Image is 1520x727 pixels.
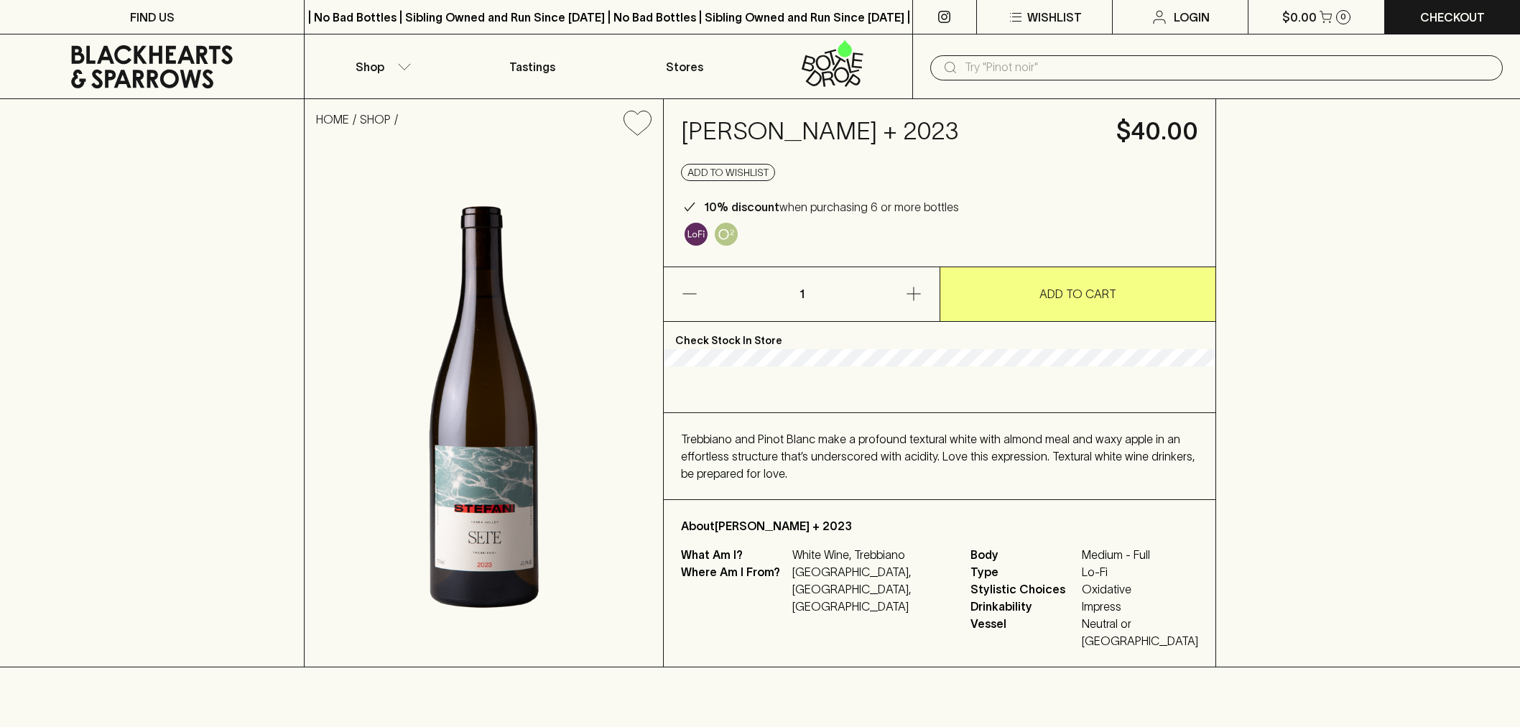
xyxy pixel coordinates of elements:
[681,546,789,563] p: What Am I?
[970,563,1078,580] span: Type
[664,322,1215,349] p: Check Stock In Store
[1174,9,1210,26] p: Login
[356,58,384,75] p: Shop
[970,615,1078,649] span: Vessel
[970,580,1078,598] span: Stylistic Choices
[970,546,1078,563] span: Body
[940,267,1215,321] button: ADD TO CART
[130,9,175,26] p: FIND US
[1039,285,1116,302] p: ADD TO CART
[1082,546,1198,563] span: Medium - Full
[704,198,959,216] p: when purchasing 6 or more bottles
[1082,598,1198,615] span: Impress
[1082,563,1198,580] span: Lo-Fi
[784,267,819,321] p: 1
[1282,9,1317,26] p: $0.00
[711,219,741,249] a: Controlled exposure to oxygen, adding complexity and sometimes developed characteristics.
[1082,580,1198,598] span: Oxidative
[792,546,953,563] p: White Wine, Trebbiano
[305,34,456,98] button: Shop
[965,56,1491,79] input: Try "Pinot noir"
[305,147,663,667] img: 41569.png
[618,105,657,142] button: Add to wishlist
[970,598,1078,615] span: Drinkability
[681,432,1195,480] span: Trebbiano and Pinot Blanc make a profound textural white with almond meal and waxy apple in an ef...
[509,58,555,75] p: Tastings
[1340,13,1346,21] p: 0
[666,58,703,75] p: Stores
[1027,9,1082,26] p: Wishlist
[1420,9,1485,26] p: Checkout
[681,517,1198,534] p: About [PERSON_NAME] + 2023
[704,200,779,213] b: 10% discount
[316,113,349,126] a: HOME
[715,223,738,246] img: Oxidative
[360,113,391,126] a: SHOP
[681,164,775,181] button: Add to wishlist
[1082,615,1198,649] span: Neutral or [GEOGRAPHIC_DATA]
[681,563,789,615] p: Where Am I From?
[681,116,1099,147] h4: [PERSON_NAME] + 2023
[792,563,953,615] p: [GEOGRAPHIC_DATA], [GEOGRAPHIC_DATA], [GEOGRAPHIC_DATA]
[1116,116,1198,147] h4: $40.00
[681,219,711,249] a: Some may call it natural, others minimum intervention, either way, it’s hands off & maybe even a ...
[608,34,760,98] a: Stores
[457,34,608,98] a: Tastings
[685,223,708,246] img: Lo-Fi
